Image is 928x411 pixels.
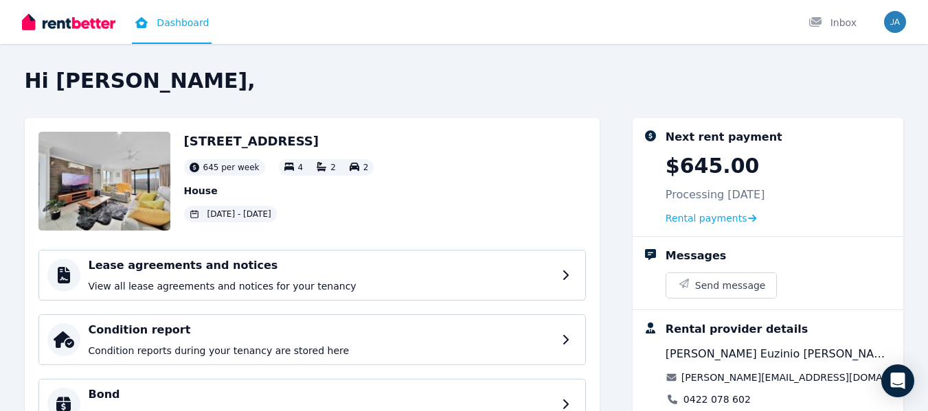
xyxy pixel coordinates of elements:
[89,322,554,338] h4: Condition report
[330,163,336,172] span: 2
[363,163,369,172] span: 2
[89,257,554,274] h4: Lease agreements and notices
[683,392,751,406] a: 0422 078 602
[666,211,757,225] a: Rental payments
[25,69,904,93] h2: Hi [PERSON_NAME],
[22,12,115,32] img: RentBetter
[207,209,271,220] span: [DATE] - [DATE]
[298,163,304,172] span: 4
[184,132,374,151] h2: [STREET_ADDRESS]
[666,129,782,145] div: Next rent payment
[666,187,765,203] p: Processing [DATE]
[695,279,766,292] span: Send message
[884,11,906,33] img: Jane Smits
[666,248,726,264] div: Messages
[666,321,808,338] div: Rental provider details
[89,386,554,403] h4: Bond
[681,371,893,384] a: [PERSON_NAME][EMAIL_ADDRESS][DOMAIN_NAME]
[89,344,554,357] p: Condition reports during your tenancy are stored here
[184,184,374,198] p: House
[666,273,777,298] button: Send message
[666,346,893,362] span: [PERSON_NAME] Euzinio [PERSON_NAME] [PERSON_NAME]
[203,162,260,173] span: 645 per week
[89,279,554,293] p: View all lease agreements and notices for your tenancy
[808,16,857,30] div: Inbox
[666,211,747,225] span: Rental payments
[666,154,760,178] p: $645.00
[881,364,914,397] div: Open Intercom Messenger
[38,132,170,231] img: Property Url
